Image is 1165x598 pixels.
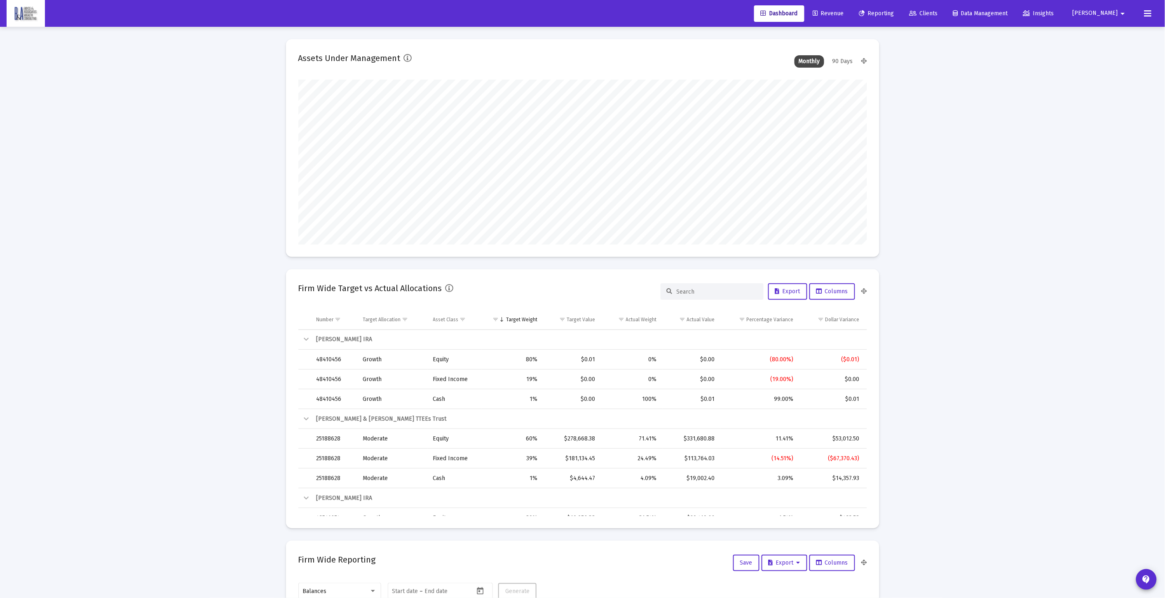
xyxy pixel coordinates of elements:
td: Fixed Income [427,449,482,469]
button: Columns [809,283,855,300]
div: $0.00 [549,395,595,403]
div: Percentage Variance [747,316,794,323]
td: Collapse [298,330,311,350]
button: Open calendar [474,585,486,597]
span: Save [740,559,752,566]
div: $0.00 [668,356,715,364]
td: Column Percentage Variance [720,310,799,330]
div: Data grid [298,310,867,516]
span: Show filter options for column 'Actual Value' [679,316,685,323]
a: Clients [903,5,945,22]
div: [PERSON_NAME] IRA [316,494,860,502]
div: 1% [488,474,537,483]
mat-icon: contact_support [1142,574,1151,584]
span: Show filter options for column 'Percentage Variance' [739,316,745,323]
span: Export [769,559,800,566]
td: Moderate [357,449,427,469]
span: Insights [1023,10,1054,17]
input: Search [677,288,757,295]
button: Save [733,555,759,571]
div: $53,012.50 [805,435,860,443]
td: Column Actual Weight [601,310,663,330]
div: 1.74% [726,514,794,522]
div: 90 Days [828,55,857,68]
span: [PERSON_NAME] [1073,10,1118,17]
td: Moderate [357,469,427,488]
span: Columns [816,288,848,295]
td: Column Dollar Variance [799,310,867,330]
span: Show filter options for column 'Target Allocation' [402,316,408,323]
span: Show filter options for column 'Dollar Variance' [818,316,824,323]
div: 11.41% [726,435,794,443]
img: Dashboard [13,5,39,22]
div: ($0.01) [805,356,860,364]
span: Show filter options for column 'Target Value' [559,316,565,323]
td: 48410456 [311,350,357,370]
h2: Assets Under Management [298,52,401,65]
div: 71.41% [607,435,657,443]
div: 81.74% [607,514,657,522]
td: Cash [427,469,482,488]
div: $14,357.93 [805,474,860,483]
input: Start date [392,588,418,595]
div: 39% [488,454,537,463]
div: 80% [488,514,537,522]
mat-icon: arrow_drop_down [1118,5,1128,22]
div: 4.09% [607,474,657,483]
div: 19% [488,375,537,384]
div: Dollar Variance [825,316,860,323]
td: Column Number [311,310,357,330]
div: Target Weight [506,316,537,323]
td: 25188628 [311,469,357,488]
td: Cash [427,389,482,409]
div: (14.51%) [726,454,794,463]
span: Show filter options for column 'Asset Class' [460,316,466,323]
td: Collapse [298,488,311,508]
div: Actual Value [687,316,715,323]
td: Column Target Value [543,310,601,330]
div: 80% [488,356,537,364]
div: 99.00% [726,395,794,403]
div: ($67,370.43) [805,454,860,463]
td: Growth [357,370,427,389]
td: 48410456 [311,389,357,409]
td: 43541674 [311,508,357,528]
div: Monthly [795,55,824,68]
a: Reporting [853,5,901,22]
span: Data Management [953,10,1008,17]
div: $0.00 [668,375,715,384]
td: Growth [357,389,427,409]
div: $433.78 [805,514,860,522]
span: Show filter options for column 'Number' [335,316,341,323]
td: Collapse [298,409,311,429]
span: Dashboard [761,10,798,17]
div: $20,410.66 [668,514,715,522]
div: $331,680.88 [668,435,715,443]
div: Asset Class [433,316,459,323]
td: Growth [357,350,427,370]
button: Columns [809,555,855,571]
div: [PERSON_NAME] IRA [316,335,860,344]
div: 60% [488,435,537,443]
div: $0.01 [668,395,715,403]
div: 24.49% [607,454,657,463]
span: Reporting [859,10,894,17]
td: Column Actual Value [663,310,721,330]
a: Dashboard [754,5,804,22]
a: Revenue [806,5,851,22]
td: 25188628 [311,449,357,469]
td: Equity [427,508,482,528]
div: Actual Weight [626,316,657,323]
span: Export [775,288,800,295]
div: $0.01 [805,395,860,403]
td: Growth [357,508,427,528]
span: Generate [505,588,530,595]
span: Columns [816,559,848,566]
div: $113,764.03 [668,454,715,463]
td: Column Target Weight [482,310,543,330]
div: $278,668.38 [549,435,595,443]
span: Clients [909,10,938,17]
a: Data Management [947,5,1015,22]
span: – [420,588,423,595]
div: $181,134.45 [549,454,595,463]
